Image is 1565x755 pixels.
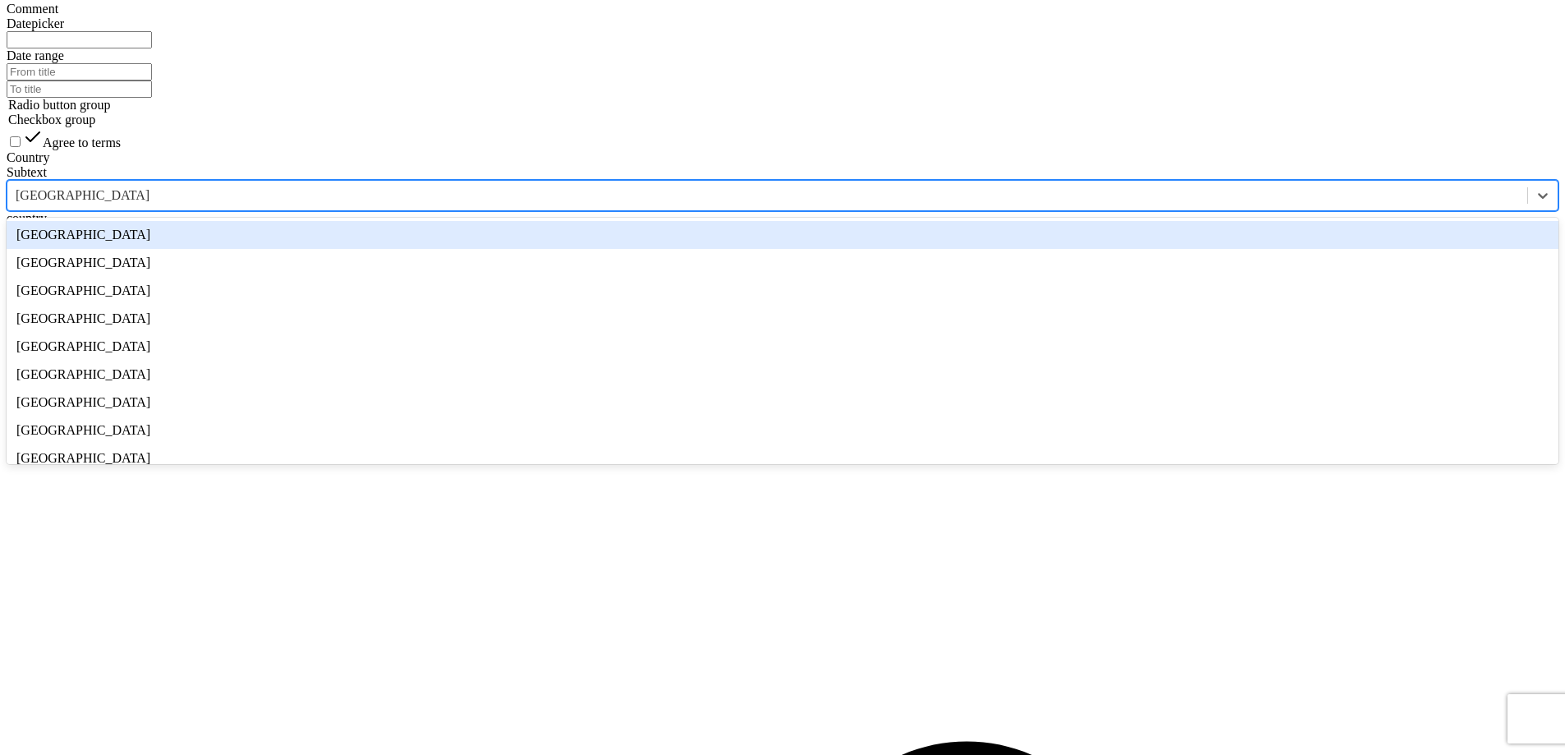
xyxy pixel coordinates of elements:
[7,150,49,164] label: Country
[10,136,21,147] input: checkbox
[7,211,47,225] label: country
[7,81,152,98] input: To title
[7,444,1558,472] div: [GEOGRAPHIC_DATA]
[7,333,1558,361] div: [GEOGRAPHIC_DATA]
[7,113,1558,127] legend: Checkbox group
[7,98,1558,113] legend: Radio button group
[7,249,1558,277] div: [GEOGRAPHIC_DATA]
[43,136,121,150] span: Agree to terms
[7,16,64,30] label: Datepicker
[7,361,1558,389] div: [GEOGRAPHIC_DATA]
[7,305,1558,333] div: [GEOGRAPHIC_DATA]
[7,63,152,81] input: From title
[7,277,1558,305] div: [GEOGRAPHIC_DATA]
[7,221,1558,249] div: [GEOGRAPHIC_DATA]
[7,165,1558,180] div: Subtext
[7,417,1558,444] div: [GEOGRAPHIC_DATA]
[7,48,1558,63] div: Date range
[7,389,1558,417] div: [GEOGRAPHIC_DATA]
[7,2,1558,16] div: Comment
